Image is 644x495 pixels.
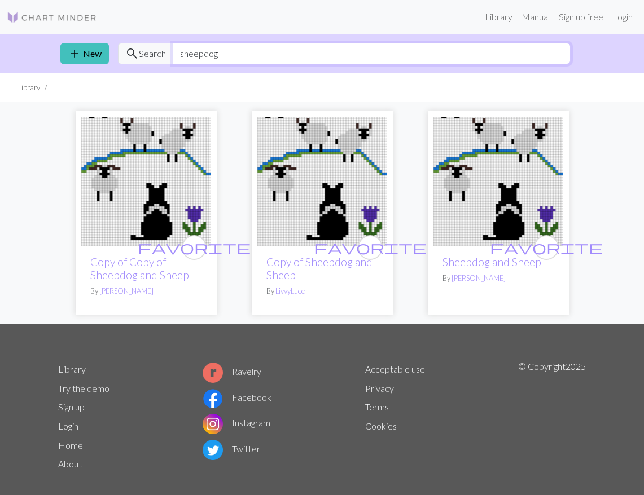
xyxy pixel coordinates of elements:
[203,363,223,383] img: Ravelry logo
[7,11,97,24] img: Logo
[90,255,189,281] a: Copy of Copy of Sheepdog and Sheep
[433,175,563,185] a: Sheepdog and Sheep
[203,443,260,454] a: Twitter
[81,175,211,185] a: Sheepdog and Sheep
[480,6,517,28] a: Library
[365,364,425,374] a: Acceptable use
[433,117,563,246] img: Sheepdog and Sheep
[203,440,223,460] img: Twitter logo
[257,117,387,246] img: Sheepdog and Sheep
[58,383,109,394] a: Try the demo
[314,238,427,256] span: favorite
[490,236,603,259] i: favourite
[203,414,223,434] img: Instagram logo
[58,458,82,469] a: About
[203,417,270,428] a: Instagram
[125,46,139,61] span: search
[608,6,637,28] a: Login
[139,47,166,60] span: Search
[452,273,506,282] a: [PERSON_NAME]
[490,238,603,256] span: favorite
[365,421,397,431] a: Cookies
[203,366,261,377] a: Ravelry
[314,236,427,259] i: favourite
[266,286,378,297] p: By
[275,286,305,295] a: LivvyLuce
[266,255,373,281] a: Copy of Sheepdog and Sheep
[99,286,154,295] a: [PERSON_NAME]
[443,255,541,268] a: Sheepdog and Sheep
[81,117,211,246] img: Sheepdog and Sheep
[182,235,207,260] button: favourite
[443,273,554,284] p: By
[68,46,81,61] span: add
[518,360,586,474] p: © Copyright 2025
[138,236,251,259] i: favourite
[554,6,608,28] a: Sign up free
[257,175,387,185] a: Sheepdog and Sheep
[138,238,251,256] span: favorite
[60,43,109,64] a: New
[203,392,271,403] a: Facebook
[18,82,40,93] li: Library
[203,388,223,409] img: Facebook logo
[365,401,389,412] a: Terms
[534,235,559,260] button: favourite
[58,440,83,450] a: Home
[358,235,383,260] button: favourite
[58,421,78,431] a: Login
[58,401,85,412] a: Sign up
[517,6,554,28] a: Manual
[365,383,394,394] a: Privacy
[90,286,202,297] p: By
[58,364,86,374] a: Library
